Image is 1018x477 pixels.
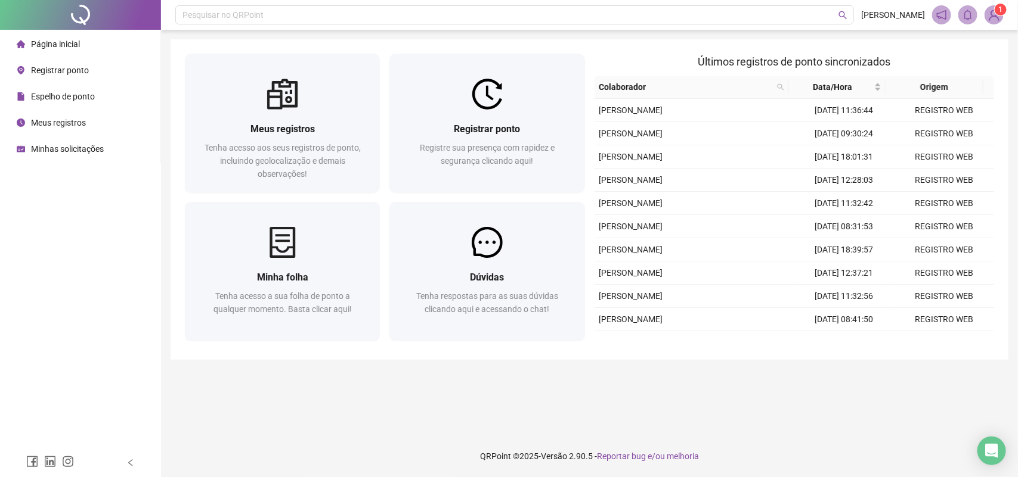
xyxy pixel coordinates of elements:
[599,175,663,185] span: [PERSON_NAME]
[599,222,663,231] span: [PERSON_NAME]
[698,55,890,68] span: Últimos registros de ponto sincronizados
[794,145,895,169] td: [DATE] 18:01:31
[936,10,947,20] span: notification
[161,435,1018,477] footer: QRPoint © 2025 - 2.90.5 -
[17,119,25,127] span: clock-circle
[17,145,25,153] span: schedule
[894,215,994,238] td: REGISTRO WEB
[794,238,895,261] td: [DATE] 18:39:57
[794,331,895,354] td: [DATE] 18:03:35
[17,40,25,48] span: home
[44,456,56,467] span: linkedin
[838,11,847,20] span: search
[31,66,89,75] span: Registrar ponto
[454,123,520,135] span: Registrar ponto
[777,83,784,91] span: search
[894,145,994,169] td: REGISTRO WEB
[999,5,1003,14] span: 1
[62,456,74,467] span: instagram
[126,459,135,467] span: left
[894,261,994,285] td: REGISTRO WEB
[470,272,504,283] span: Dúvidas
[599,80,772,93] span: Colaborador
[599,314,663,324] span: [PERSON_NAME]
[17,92,25,101] span: file
[894,285,994,308] td: REGISTRO WEB
[794,285,895,308] td: [DATE] 11:32:56
[894,169,994,192] td: REGISTRO WEB
[599,268,663,278] span: [PERSON_NAME]
[794,215,895,238] td: [DATE] 08:31:53
[416,291,558,314] span: Tenha respostas para as suas dúvidas clicando aqui e acessando o chat!
[794,169,895,192] td: [DATE] 12:28:03
[31,144,104,154] span: Minhas solicitações
[894,238,994,261] td: REGISTRO WEB
[894,331,994,354] td: REGISTRO WEB
[995,4,1007,15] sup: Atualize o seu contato no menu Meus Dados
[17,66,25,74] span: environment
[26,456,38,467] span: facebook
[599,152,663,161] span: [PERSON_NAME]
[794,99,895,122] td: [DATE] 11:36:44
[794,308,895,331] td: [DATE] 08:41:50
[205,143,361,179] span: Tenha acesso aos seus registros de ponto, incluindo geolocalização e demais observações!
[185,54,380,192] a: Meus registrosTenha acesso aos seus registros de ponto, incluindo geolocalização e demais observa...
[599,105,663,115] span: [PERSON_NAME]
[894,308,994,331] td: REGISTRO WEB
[861,8,925,21] span: [PERSON_NAME]
[794,192,895,215] td: [DATE] 11:32:42
[597,451,699,461] span: Reportar bug e/ou melhoria
[389,54,584,192] a: Registrar pontoRegistre sua presença com rapidez e segurança clicando aqui!
[985,6,1003,24] img: 88710
[775,78,787,96] span: search
[599,129,663,138] span: [PERSON_NAME]
[599,245,663,254] span: [PERSON_NAME]
[599,291,663,301] span: [PERSON_NAME]
[31,39,80,49] span: Página inicial
[420,143,555,166] span: Registre sua presença com rapidez e segurança clicando aqui!
[257,272,308,283] span: Minha folha
[894,99,994,122] td: REGISTRO WEB
[213,291,352,314] span: Tenha acesso a sua folha de ponto a qualquer momento. Basta clicar aqui!
[794,122,895,145] td: [DATE] 09:30:24
[541,451,567,461] span: Versão
[894,192,994,215] td: REGISTRO WEB
[894,122,994,145] td: REGISTRO WEB
[31,118,86,127] span: Meus registros
[794,80,872,93] span: Data/Hora
[886,76,983,99] th: Origem
[963,10,973,20] span: bell
[794,261,895,285] td: [DATE] 12:37:21
[789,76,886,99] th: Data/Hora
[185,202,380,341] a: Minha folhaTenha acesso a sua folha de ponto a qualquer momento. Basta clicar aqui!
[977,437,1006,465] div: Open Intercom Messenger
[389,202,584,341] a: DúvidasTenha respostas para as suas dúvidas clicando aqui e acessando o chat!
[250,123,315,135] span: Meus registros
[599,198,663,208] span: [PERSON_NAME]
[31,92,95,101] span: Espelho de ponto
